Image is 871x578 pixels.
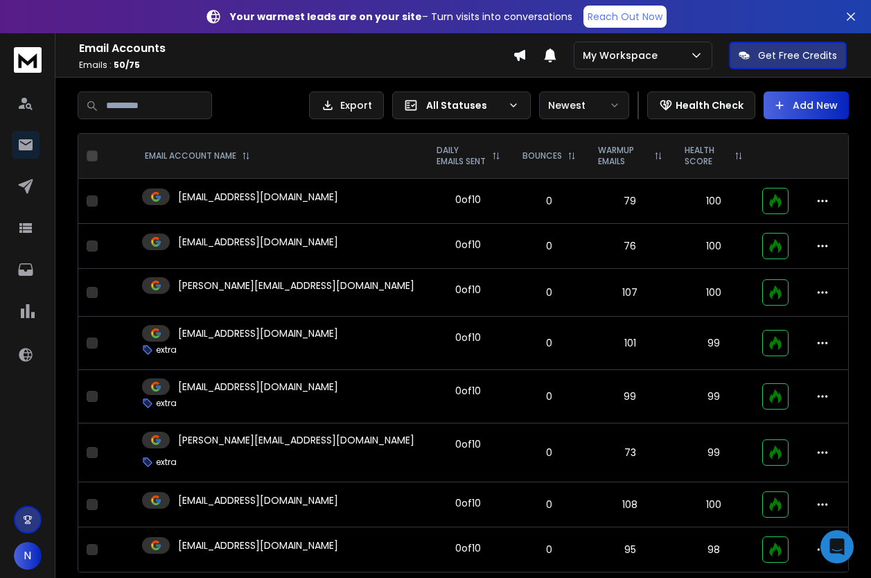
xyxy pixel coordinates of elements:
td: 95 [587,527,674,572]
td: 99 [674,370,754,423]
p: [EMAIL_ADDRESS][DOMAIN_NAME] [178,493,338,507]
div: 0 of 10 [455,283,481,297]
p: 0 [520,194,579,208]
p: [PERSON_NAME][EMAIL_ADDRESS][DOMAIN_NAME] [178,433,414,447]
div: 0 of 10 [455,496,481,510]
p: All Statuses [426,98,502,112]
p: 0 [520,389,579,403]
button: Newest [539,91,629,119]
h1: Email Accounts [79,40,513,57]
span: 50 / 75 [114,59,140,71]
td: 100 [674,269,754,317]
p: extra [156,344,177,356]
p: extra [156,457,177,468]
p: My Workspace [583,49,663,62]
p: 0 [520,446,579,459]
td: 76 [587,224,674,269]
p: [EMAIL_ADDRESS][DOMAIN_NAME] [178,235,338,249]
td: 99 [674,423,754,482]
p: DAILY EMAILS SENT [437,145,486,167]
td: 107 [587,269,674,317]
button: N [14,542,42,570]
p: [EMAIL_ADDRESS][DOMAIN_NAME] [178,190,338,204]
p: HEALTH SCORE [685,145,729,167]
td: 100 [674,482,754,527]
p: BOUNCES [522,150,562,161]
strong: Your warmest leads are on your site [230,10,422,24]
p: 0 [520,543,579,557]
p: 0 [520,336,579,350]
p: [EMAIL_ADDRESS][DOMAIN_NAME] [178,538,338,552]
img: logo [14,47,42,73]
p: extra [156,398,177,409]
div: Open Intercom Messenger [820,530,854,563]
p: Get Free Credits [758,49,837,62]
p: 0 [520,498,579,511]
div: 0 of 10 [455,541,481,555]
td: 98 [674,527,754,572]
button: Add New [764,91,849,119]
div: 0 of 10 [455,193,481,207]
td: 100 [674,179,754,224]
td: 108 [587,482,674,527]
p: 0 [520,239,579,253]
td: 99 [674,317,754,370]
td: 100 [674,224,754,269]
td: 101 [587,317,674,370]
p: WARMUP EMAILS [598,145,649,167]
button: Export [309,91,384,119]
p: [EMAIL_ADDRESS][DOMAIN_NAME] [178,326,338,340]
button: Get Free Credits [729,42,847,69]
td: 99 [587,370,674,423]
p: Emails : [79,60,513,71]
p: Health Check [676,98,744,112]
div: 0 of 10 [455,238,481,252]
p: – Turn visits into conversations [230,10,572,24]
a: Reach Out Now [583,6,667,28]
button: Health Check [647,91,755,119]
p: Reach Out Now [588,10,662,24]
p: [PERSON_NAME][EMAIL_ADDRESS][DOMAIN_NAME] [178,279,414,292]
div: 0 of 10 [455,384,481,398]
div: 0 of 10 [455,331,481,344]
td: 79 [587,179,674,224]
div: 0 of 10 [455,437,481,451]
div: EMAIL ACCOUNT NAME [145,150,250,161]
p: [EMAIL_ADDRESS][DOMAIN_NAME] [178,380,338,394]
p: 0 [520,286,579,299]
td: 73 [587,423,674,482]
